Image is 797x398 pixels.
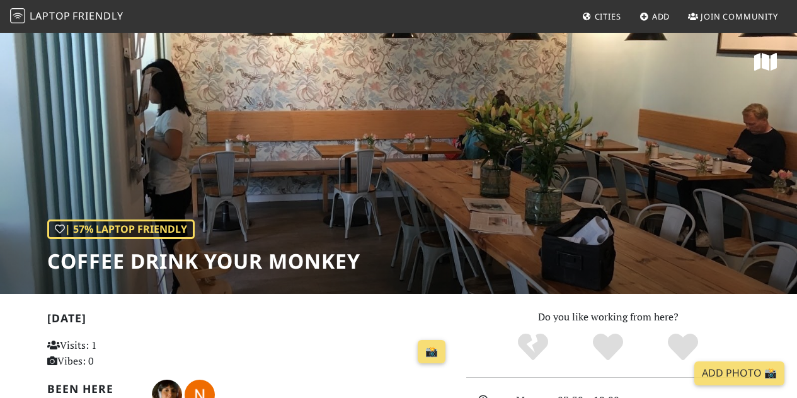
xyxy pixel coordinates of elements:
[577,5,626,28] a: Cities
[30,9,71,23] span: Laptop
[72,9,123,23] span: Friendly
[47,219,195,240] div: | 57% Laptop Friendly
[595,11,621,22] span: Cities
[683,5,783,28] a: Join Community
[701,11,778,22] span: Join Community
[418,340,445,364] a: 📸
[47,382,137,395] h2: Been here
[571,332,646,363] div: Yes
[694,361,784,385] a: Add Photo 📸
[652,11,670,22] span: Add
[47,337,172,370] p: Visits: 1 Vibes: 0
[466,309,750,325] p: Do you like working from here?
[47,312,451,330] h2: [DATE]
[10,6,123,28] a: LaptopFriendly LaptopFriendly
[47,249,360,273] h1: Coffee Drink Your Monkey
[10,8,25,23] img: LaptopFriendly
[634,5,675,28] a: Add
[645,332,720,363] div: Definitely!
[496,332,571,363] div: No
